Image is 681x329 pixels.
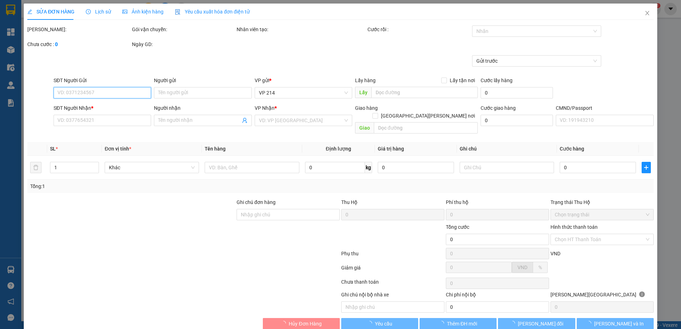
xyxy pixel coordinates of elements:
[550,198,654,206] div: Trạng thái Thu Hộ
[556,104,653,112] div: CMND/Passport
[446,291,549,301] div: Chi phí nội bộ
[594,320,644,328] span: [PERSON_NAME] và In
[175,9,181,15] img: icon
[340,264,445,276] div: Giảm giá
[447,76,478,84] span: Lấy tận nơi
[105,146,131,152] span: Đơn vị tính
[481,78,513,83] label: Cước lấy hàng
[371,87,478,98] input: Dọc đường
[255,105,275,111] span: VP Nhận
[517,265,527,270] span: VND
[154,104,251,112] div: Người nhận
[365,162,372,173] span: kg
[367,25,471,33] div: Cước rồi :
[355,122,374,134] span: Giao
[355,78,376,83] span: Lấy hàng
[550,224,598,230] label: Hình thức thanh toán
[54,76,151,84] div: SĐT Người Gửi
[175,9,250,15] span: Yêu cầu xuất hóa đơn điện tử
[446,198,549,209] div: Phí thu hộ
[375,320,392,328] span: Yêu cầu
[367,321,375,326] span: loading
[446,224,469,230] span: Tổng cước
[86,9,91,14] span: clock-circle
[132,40,235,48] div: Ngày GD:
[355,105,378,111] span: Giao hàng
[341,291,444,301] div: Ghi chú nội bộ nhà xe
[132,25,235,33] div: Gói vận chuyển:
[341,199,358,205] span: Thu Hộ
[340,278,445,290] div: Chưa thanh toán
[326,146,351,152] span: Định lượng
[54,104,151,112] div: SĐT Người Nhận
[259,87,348,98] span: VP 214
[205,162,299,173] input: VD: Bàn, Ghế
[642,165,650,170] span: plus
[27,9,74,15] span: SỬA ĐƠN HÀNG
[460,162,554,173] input: Ghi Chú
[550,251,560,256] span: VND
[481,115,553,126] input: Cước giao hàng
[281,321,289,326] span: loading
[55,41,58,47] b: 0
[457,142,557,156] th: Ghi chú
[555,209,649,220] span: Chọn trạng thái
[476,56,597,66] span: Gửi trước
[586,321,594,326] span: loading
[510,321,518,326] span: loading
[642,162,651,173] button: plus
[122,9,164,15] span: Ảnh kiện hàng
[639,291,645,297] span: info-circle
[518,320,564,328] span: [PERSON_NAME] đổi
[237,209,340,220] input: Ghi chú đơn hàng
[27,40,131,48] div: Chưa cước :
[644,10,650,16] span: close
[355,87,371,98] span: Lấy
[30,182,263,190] div: Tổng: 1
[374,122,478,134] input: Dọc đường
[27,25,131,33] div: [PERSON_NAME]:
[50,146,56,152] span: SL
[341,301,444,313] input: Nhập ghi chú
[538,265,542,270] span: %
[242,118,248,123] span: user-add
[255,76,352,84] div: VP gửi
[637,4,657,23] button: Close
[27,9,32,14] span: edit
[154,76,251,84] div: Người gửi
[550,291,654,301] div: [PERSON_NAME][GEOGRAPHIC_DATA]
[560,146,584,152] span: Cước hàng
[122,9,127,14] span: picture
[30,162,41,173] button: delete
[378,112,478,120] span: [GEOGRAPHIC_DATA][PERSON_NAME] nơi
[481,87,553,98] input: Cước lấy hàng
[86,9,111,15] span: Lịch sử
[237,25,366,33] div: Nhân viên tạo:
[447,320,477,328] span: Thêm ĐH mới
[289,320,321,328] span: Hủy Đơn Hàng
[205,146,226,152] span: Tên hàng
[481,105,516,111] label: Cước giao hàng
[109,162,195,173] span: Khác
[237,199,276,205] label: Ghi chú đơn hàng
[340,250,445,262] div: Phụ thu
[439,321,447,326] span: loading
[378,146,404,152] span: Giá trị hàng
